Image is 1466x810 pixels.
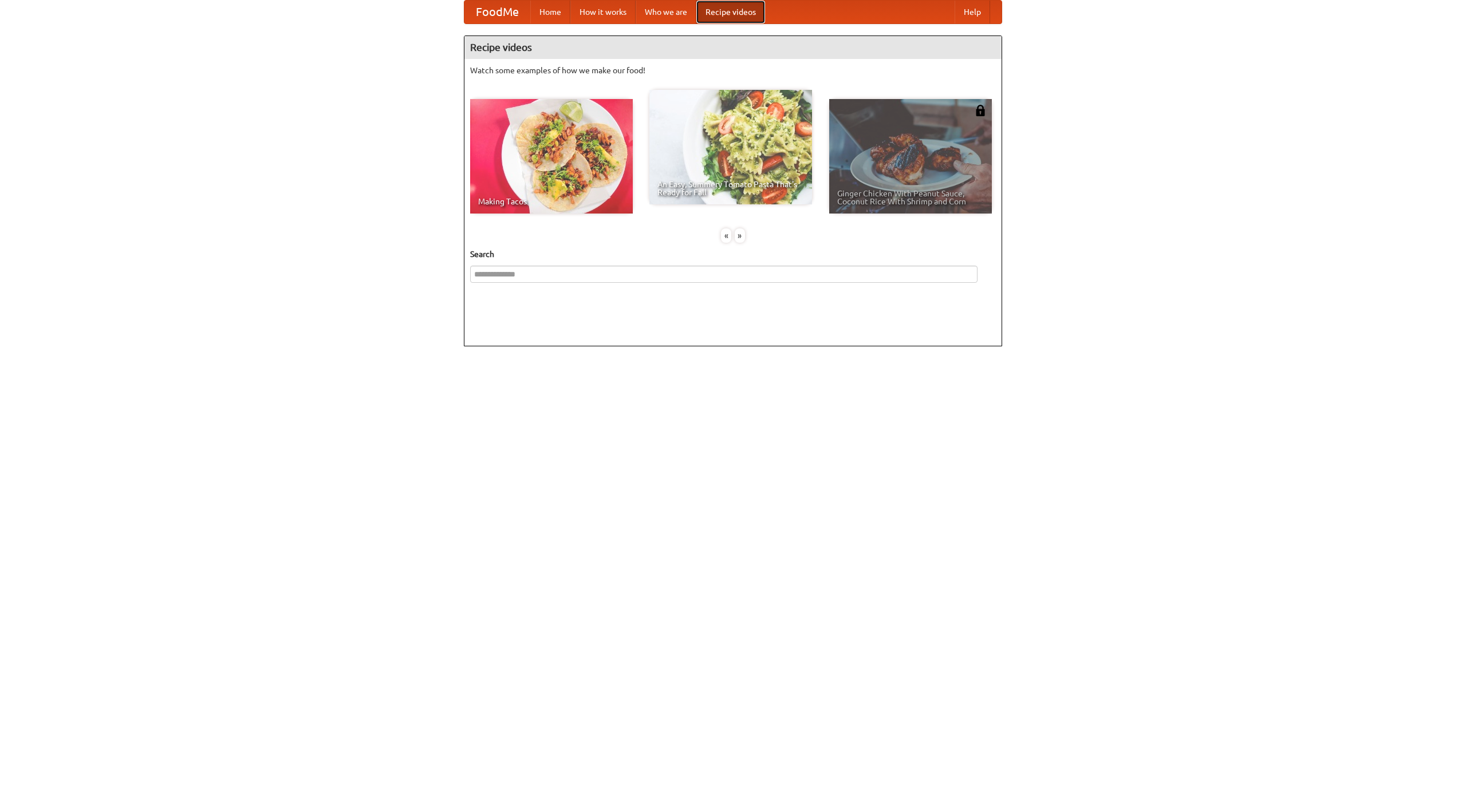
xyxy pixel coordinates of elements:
a: Who we are [636,1,696,23]
a: An Easy, Summery Tomato Pasta That's Ready for Fall [649,90,812,204]
span: An Easy, Summery Tomato Pasta That's Ready for Fall [657,180,804,196]
a: Help [955,1,990,23]
img: 483408.png [975,105,986,116]
div: » [735,228,745,243]
a: Making Tacos [470,99,633,214]
p: Watch some examples of how we make our food! [470,65,996,76]
h5: Search [470,248,996,260]
h4: Recipe videos [464,36,1002,59]
a: FoodMe [464,1,530,23]
a: Recipe videos [696,1,765,23]
a: Home [530,1,570,23]
span: Making Tacos [478,197,625,206]
a: How it works [570,1,636,23]
div: « [721,228,731,243]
